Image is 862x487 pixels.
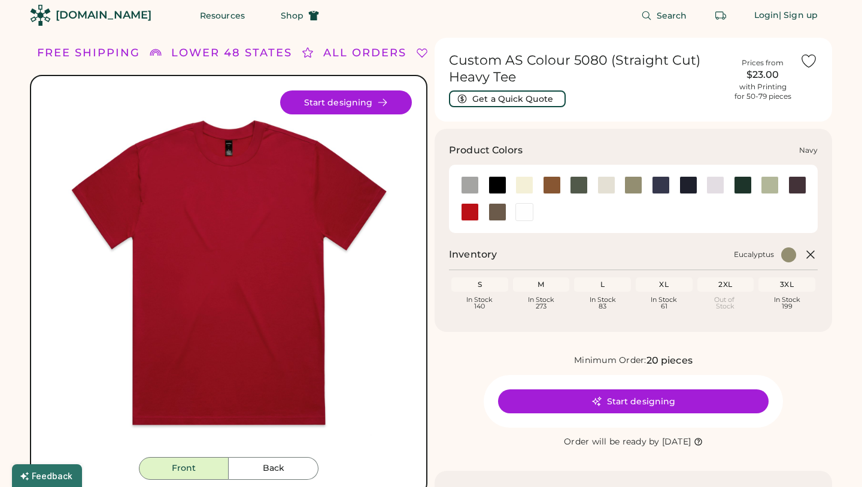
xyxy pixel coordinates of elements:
[45,90,412,457] img: 5080 - Eucalyptus Front Image
[657,11,687,20] span: Search
[56,8,151,23] div: [DOMAIN_NAME]
[515,280,567,289] div: M
[733,68,793,82] div: $23.00
[564,436,660,448] div: Order will be ready by
[576,297,629,310] div: In Stock 83
[171,45,292,61] div: LOWER 48 STATES
[574,355,646,367] div: Minimum Order:
[139,457,229,480] button: Front
[700,280,752,289] div: 2XL
[30,5,51,26] img: Rendered Logo - Screens
[638,297,690,310] div: In Stock 61
[709,4,733,28] button: Retrieve an order
[280,90,412,114] button: Start designing
[281,11,303,20] span: Shop
[638,280,690,289] div: XL
[734,82,791,101] div: with Printing for 50-79 pieces
[449,52,726,86] h1: Custom AS Colour 5080 (Straight Cut) Heavy Tee
[37,45,140,61] div: FREE SHIPPING
[266,4,333,28] button: Shop
[742,58,784,68] div: Prices from
[229,457,318,480] button: Back
[646,353,693,368] div: 20 pieces
[323,45,406,61] div: ALL ORDERS
[576,280,629,289] div: L
[761,297,813,310] div: In Stock 199
[498,389,769,413] button: Start designing
[449,90,566,107] button: Get a Quick Quote
[779,10,818,22] div: | Sign up
[186,4,259,28] button: Resources
[449,247,497,262] h2: Inventory
[662,436,691,448] div: [DATE]
[754,10,779,22] div: Login
[449,143,523,158] h3: Product Colors
[805,433,857,485] iframe: Front Chat
[700,297,752,310] div: Out of Stock
[627,4,702,28] button: Search
[761,280,813,289] div: 3XL
[799,146,818,155] div: Navy
[734,250,774,259] div: Eucalyptus
[515,297,567,310] div: In Stock 273
[454,280,506,289] div: S
[45,90,412,457] div: 5080 Style Image
[454,297,506,310] div: In Stock 140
